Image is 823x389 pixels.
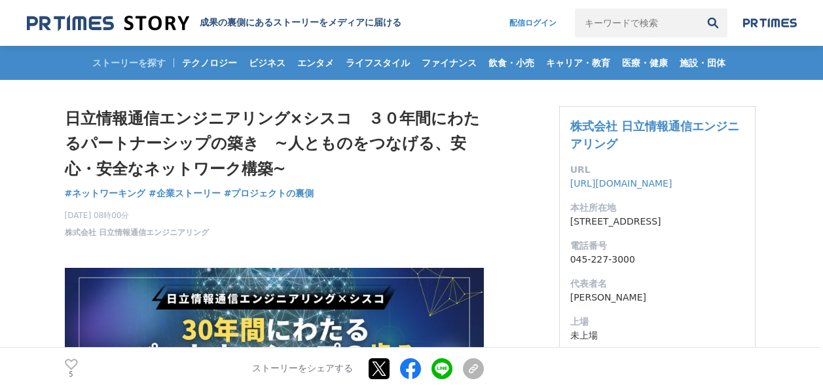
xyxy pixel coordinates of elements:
[177,46,242,80] a: テクノロジー
[570,201,744,215] dt: 本社所在地
[244,46,291,80] a: ビジネス
[674,46,731,80] a: 施設・団体
[483,46,540,80] a: 飲食・小売
[27,14,401,32] a: 成果の裏側にあるストーリーをメディアに届ける 成果の裏側にあるストーリーをメディアに届ける
[575,9,699,37] input: キーワードで検索
[252,363,353,375] p: ストーリーをシェアする
[65,187,146,200] a: #ネットワーキング
[541,46,615,80] a: キャリア・教育
[65,106,484,181] h1: 日立情報通信エンジニアリング×シスコ ３０年間にわたるパートナーシップの築き ~人とものをつなげる、安心・安全なネットワーク構築~
[224,187,314,199] span: #プロジェクトの裏側
[541,57,615,69] span: キャリア・教育
[65,210,209,221] span: [DATE] 08時00分
[340,57,415,69] span: ライフスタイル
[200,17,401,29] h2: 成果の裏側にあるストーリーをメディアに届ける
[65,371,78,378] p: 5
[570,215,744,229] dd: [STREET_ADDRESS]
[177,57,242,69] span: テクノロジー
[570,178,672,189] a: [URL][DOMAIN_NAME]
[292,57,339,69] span: エンタメ
[149,187,221,199] span: #企業ストーリー
[340,46,415,80] a: ライフスタイル
[570,253,744,267] dd: 045-227-3000
[224,187,314,200] a: #プロジェクトの裏側
[570,239,744,253] dt: 電話番号
[570,315,744,329] dt: 上場
[570,291,744,305] dd: [PERSON_NAME]
[292,46,339,80] a: エンタメ
[570,277,744,291] dt: 代表者名
[617,57,673,69] span: 医療・健康
[496,9,570,37] a: 配信ログイン
[617,46,673,80] a: 医療・健康
[416,46,482,80] a: ファイナンス
[27,14,189,32] img: 成果の裏側にあるストーリーをメディアに届ける
[65,227,209,238] a: 株式会社 日立情報通信エンジニアリング
[743,18,797,28] img: prtimes
[149,187,221,200] a: #企業ストーリー
[483,57,540,69] span: 飲食・小売
[570,119,739,151] a: 株式会社 日立情報通信エンジニアリング
[244,57,291,69] span: ビジネス
[674,57,731,69] span: 施設・団体
[570,163,744,177] dt: URL
[570,329,744,343] dd: 未上場
[416,57,482,69] span: ファイナンス
[699,9,727,37] button: 検索
[65,187,146,199] span: #ネットワーキング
